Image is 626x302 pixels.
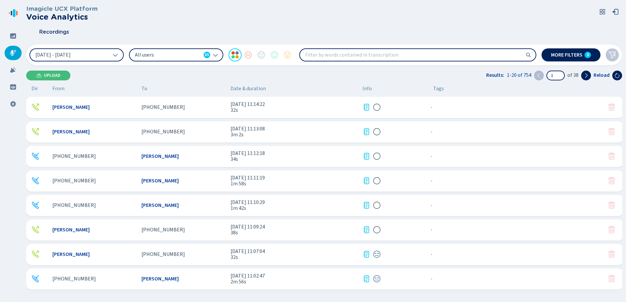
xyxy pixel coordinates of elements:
[35,52,71,58] span: [DATE] - [DATE]
[230,107,357,113] span: 32s
[52,153,96,159] span: [PHONE_NUMBER]
[608,51,616,59] svg: funnel-disabled
[31,152,39,160] svg: telephone-inbound
[230,156,357,162] span: 34s
[230,273,357,279] span: [DATE] 11:02:47
[10,33,16,39] svg: dashboard-filled
[431,129,433,135] span: No tags assigned
[551,52,582,58] span: More filters
[230,132,357,138] span: 3m 2s
[567,72,579,78] span: of 38
[31,250,39,258] div: Outgoing call
[10,67,16,73] svg: alarm-filled
[230,205,357,211] span: 1m 42s
[431,178,433,184] span: No tags assigned
[300,49,536,61] input: Filter by words contained in transcription
[534,71,544,80] button: Previous page
[608,226,616,234] button: Your role doesn't allow you to delete this conversation
[608,152,616,160] button: Your role doesn't allow you to delete this conversation
[230,230,357,236] span: 38s
[31,103,39,111] svg: telephone-outbound
[373,177,381,185] svg: icon-emoji-silent
[141,153,179,159] span: [PERSON_NAME]
[230,279,357,285] span: 2m 56s
[31,177,39,185] div: Incoming call
[373,128,381,136] div: Sentiment analysis in progress...
[594,72,610,78] span: Reload
[31,128,39,136] div: Outgoing call
[362,128,370,136] div: Transcription available
[373,177,381,185] div: Sentiment analysis in progress...
[230,224,357,230] span: [DATE] 11:09:24
[608,103,616,111] svg: trash-fill
[373,250,381,258] div: Neutral sentiment
[608,128,616,136] svg: trash-fill
[31,250,39,258] svg: telephone-outbound
[526,52,531,58] svg: search
[362,152,370,160] svg: journal-text
[141,86,147,92] span: To
[31,226,39,234] svg: telephone-outbound
[608,177,616,185] button: Your role doesn't allow you to delete this conversation
[362,103,370,111] div: Transcription available
[606,48,619,61] button: Clear filters
[433,86,444,92] span: Tags
[141,129,185,135] span: [PHONE_NUMBER]
[230,254,357,260] span: 32s
[362,152,370,160] div: Transcription available
[31,103,39,111] div: Outgoing call
[608,250,616,258] svg: trash-fill
[362,226,370,234] div: Transcription available
[5,97,22,111] div: Settings
[230,175,357,181] span: [DATE] 11:11:19
[373,226,381,234] div: Sentiment analysis in progress...
[362,86,372,92] span: Info
[431,153,433,159] span: No tags assigned
[10,84,16,90] svg: groups-filled
[135,51,201,59] span: All users
[362,275,370,283] svg: journal-text
[536,73,542,78] svg: chevron-left
[31,128,39,136] svg: telephone-outbound
[52,86,64,92] span: From
[230,199,357,205] span: [DATE] 11:10:29
[362,275,370,283] div: Transcription available
[373,275,381,283] svg: icon-emoji-neutral
[230,150,357,156] span: [DATE] 11:12:18
[52,129,90,135] span: [PERSON_NAME]
[26,12,98,22] h2: Voice Analytics
[608,177,616,185] svg: trash-fill
[587,52,589,58] span: 0
[608,152,616,160] svg: trash-fill
[362,128,370,136] svg: journal-text
[29,48,124,61] button: [DATE] - [DATE]
[373,226,381,234] svg: icon-emoji-silent
[26,71,70,80] button: Upload
[608,226,616,234] svg: trash-fill
[141,178,179,184] span: [PERSON_NAME]
[608,201,616,209] button: Your role doesn't allow you to delete this conversation
[31,226,39,234] div: Outgoing call
[5,63,22,77] div: Alarms
[431,104,433,110] span: No tags assigned
[581,71,591,80] button: Next page
[230,126,357,132] span: [DATE] 11:13:08
[373,201,381,209] div: Sentiment analysis in progress...
[373,152,381,160] svg: icon-emoji-silent
[31,201,39,209] div: Incoming call
[373,103,381,111] div: Sentiment analysis in progress...
[31,152,39,160] div: Incoming call
[608,250,616,258] button: Your role doesn't allow you to delete this conversation
[230,101,357,107] span: [DATE] 11:14:22
[10,50,16,56] svg: mic-fill
[486,72,504,78] span: Results:
[362,201,370,209] div: Transcription available
[612,71,622,80] button: Reload the current page
[431,251,433,257] span: No tags assigned
[141,227,185,233] span: [PHONE_NUMBER]
[431,202,433,208] span: No tags assigned
[31,275,39,283] div: Incoming call
[362,103,370,111] svg: journal-text
[44,73,61,78] span: Upload
[362,226,370,234] svg: journal-text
